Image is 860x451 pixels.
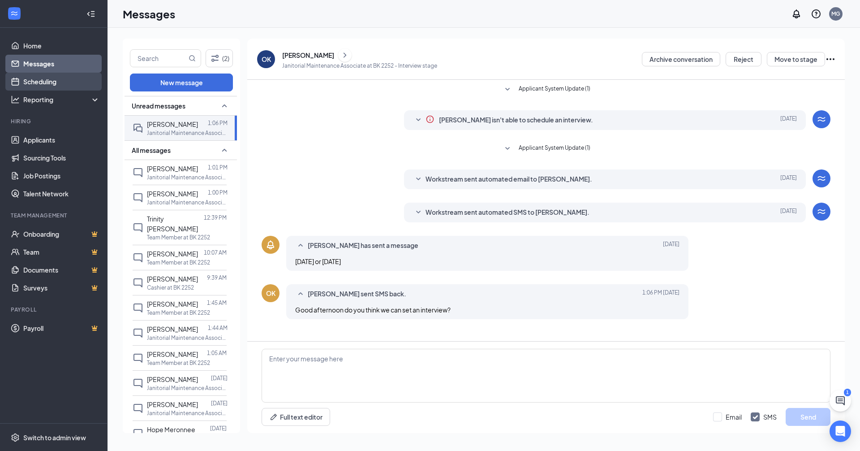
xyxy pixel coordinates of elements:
[204,249,227,256] p: 10:07 AM
[413,115,424,126] svg: SmallChevronDown
[208,164,228,171] p: 1:01 PM
[295,306,451,314] span: Good afternoon do you think we can set an interview?
[23,95,100,104] div: Reporting
[147,259,210,266] p: Team Member at BK 2252
[147,275,198,283] span: [PERSON_NAME]
[133,278,143,288] svg: ChatInactive
[210,53,220,64] svg: Filter
[147,129,228,137] p: Janitorial Maintenance Associate at BK 2252
[86,9,95,18] svg: Collapse
[23,433,86,442] div: Switch to admin view
[133,303,143,313] svg: ChatInactive
[147,425,195,434] span: Hope Meronnee
[208,119,228,127] p: 1:06 PM
[295,257,341,265] span: [DATE] or [DATE]
[830,390,851,412] button: ChatActive
[147,409,228,417] p: Janitorial Maintenance Associate at BK 2252
[295,240,306,251] svg: SmallChevronUp
[816,114,827,125] svg: WorkstreamLogo
[295,289,306,299] svg: SmallChevronUp
[206,49,233,67] button: Filter (2)
[816,206,827,217] svg: WorkstreamLogo
[147,250,198,258] span: [PERSON_NAME]
[204,214,227,221] p: 12:39 PM
[642,289,679,299] span: [DATE] 1:06 PM
[133,222,143,233] svg: ChatInactive
[340,50,349,61] svg: ChevronRight
[219,145,230,156] svg: SmallChevronUp
[133,428,143,439] svg: ChatInactive
[147,215,198,233] span: Trinity [PERSON_NAME]
[816,173,827,184] svg: WorkstreamLogo
[147,334,228,342] p: Janitorial Maintenance Associate at BK 2252
[11,95,20,104] svg: Analysis
[132,101,185,110] span: Unread messages
[189,55,196,62] svg: MagnifyingGlass
[519,84,590,95] span: Applicant System Update (1)
[830,421,851,442] div: Open Intercom Messenger
[269,412,278,421] svg: Pen
[502,84,513,95] svg: SmallChevronDown
[11,212,98,219] div: Team Management
[147,199,228,206] p: Janitorial Maintenance Associate at BK 2252
[23,167,100,185] a: Job Postings
[426,207,589,218] span: Workstream sent automated SMS to [PERSON_NAME].
[11,306,98,313] div: Payroll
[147,375,198,383] span: [PERSON_NAME]
[282,62,437,69] p: Janitorial Maintenance Associate at BK 2252 - Interview stage
[811,9,821,19] svg: QuestionInfo
[147,350,198,358] span: [PERSON_NAME]
[439,115,593,126] span: [PERSON_NAME] isn't able to schedule an interview.
[266,289,275,298] div: OK
[23,319,100,337] a: PayrollCrown
[308,240,418,251] span: [PERSON_NAME] has sent a message
[502,84,590,95] button: SmallChevronDownApplicant System Update (1)
[207,349,227,357] p: 1:05 AM
[413,207,424,218] svg: SmallChevronDown
[147,284,194,291] p: Cashier at BK 2252
[207,299,227,307] p: 1:45 AM
[23,279,100,297] a: SurveysCrown
[211,374,228,382] p: [DATE]
[502,143,590,154] button: SmallChevronDownApplicant System Update (1)
[133,192,143,203] svg: ChatInactive
[23,225,100,243] a: OnboardingCrown
[147,325,198,333] span: [PERSON_NAME]
[502,143,513,154] svg: SmallChevronDown
[726,52,761,66] button: Reject
[10,9,19,18] svg: WorkstreamLogo
[123,6,175,22] h1: Messages
[133,252,143,263] svg: ChatInactive
[207,274,227,282] p: 9:39 AM
[663,240,679,251] span: [DATE]
[780,115,797,126] span: [DATE]
[413,174,424,185] svg: SmallChevronDown
[208,324,228,332] p: 1:44 AM
[642,52,720,66] button: Archive conversation
[844,389,851,396] div: 1
[23,131,100,149] a: Applicants
[23,55,100,73] a: Messages
[23,73,100,91] a: Scheduling
[23,243,100,261] a: TeamCrown
[147,173,228,181] p: Janitorial Maintenance Associate at BK 2252
[780,174,797,185] span: [DATE]
[262,55,271,64] div: OK
[147,120,198,128] span: [PERSON_NAME]
[147,165,198,173] span: [PERSON_NAME]
[786,408,830,426] button: Send
[835,395,846,406] svg: ChatActive
[133,123,143,134] svg: DoubleChat
[133,403,143,414] svg: ChatInactive
[147,400,198,408] span: [PERSON_NAME]
[23,261,100,279] a: DocumentsCrown
[210,425,227,432] p: [DATE]
[133,167,143,178] svg: ChatInactive
[219,100,230,111] svg: SmallChevronUp
[208,189,228,196] p: 1:00 PM
[426,115,434,124] svg: Info
[282,51,334,60] div: [PERSON_NAME]
[133,328,143,338] svg: ChatInactive
[831,10,840,17] div: MG
[147,384,228,392] p: Janitorial Maintenance Associate at BK 2252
